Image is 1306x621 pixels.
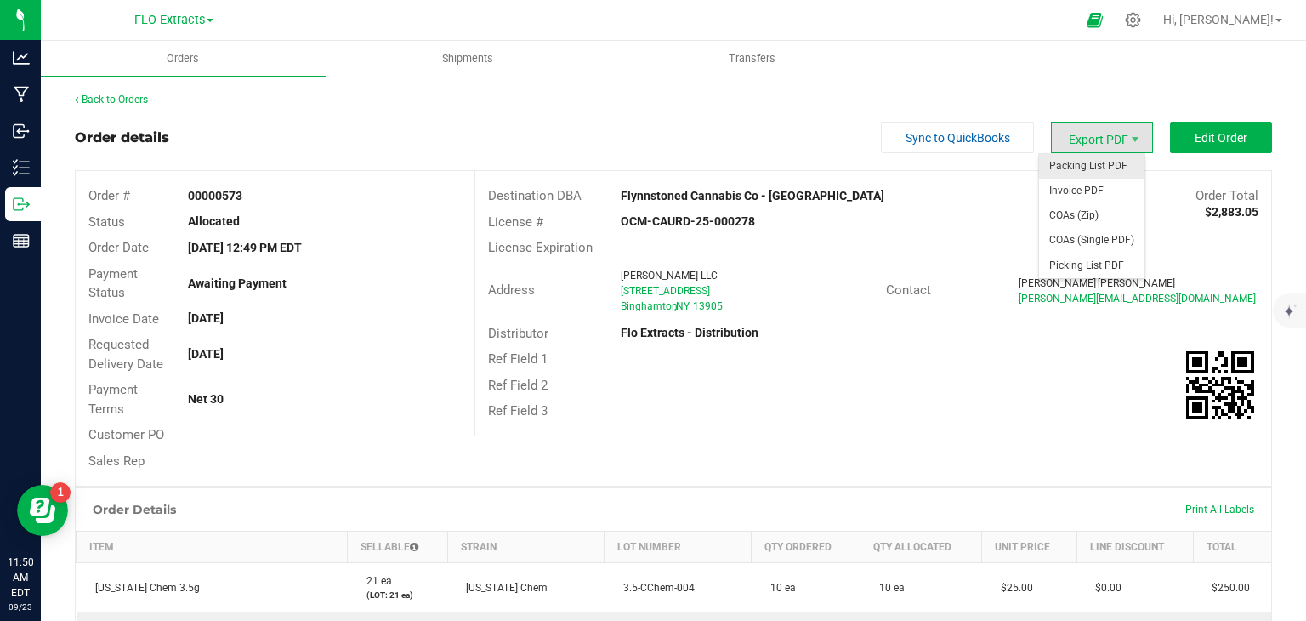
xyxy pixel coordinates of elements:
span: Sync to QuickBooks [906,131,1010,145]
span: 21 ea [358,575,392,587]
span: Edit Order [1195,131,1247,145]
span: Payment Terms [88,382,138,417]
span: Customer PO [88,427,164,442]
span: [PERSON_NAME][EMAIL_ADDRESS][DOMAIN_NAME] [1019,293,1256,305]
strong: Flo Extracts - Distribution [621,326,758,339]
span: NY [676,300,690,312]
strong: [DATE] [188,347,224,361]
span: Order Date [88,240,149,255]
span: Ref Field 2 [488,378,548,393]
span: Ref Field 3 [488,403,548,419]
strong: 00000573 [188,189,242,202]
span: License # [488,214,543,230]
div: Manage settings [1122,12,1144,28]
inline-svg: Inbound [13,122,30,140]
th: Strain [447,532,605,563]
th: Item [77,532,348,563]
li: COAs (Single PDF) [1039,228,1144,253]
span: [PERSON_NAME] LLC [621,270,718,282]
p: 09/23 [8,601,33,613]
span: FLO Extracts [134,13,205,27]
strong: OCM-CAURD-25-000278 [621,214,755,228]
th: Total [1193,532,1271,563]
span: Contact [886,282,931,298]
span: Ref Field 1 [488,351,548,367]
inline-svg: Manufacturing [13,86,30,103]
span: $0.00 [1087,582,1121,594]
span: Payment Status [88,266,138,301]
th: Unit Price [982,532,1077,563]
th: Qty Ordered [752,532,860,563]
span: Status [88,214,125,230]
li: Packing List PDF [1039,154,1144,179]
strong: Awaiting Payment [188,276,287,290]
li: COAs (Zip) [1039,203,1144,228]
span: Invoice Date [88,311,159,327]
p: (LOT: 21 ea) [358,589,437,601]
span: Requested Delivery Date [88,337,163,372]
strong: [DATE] 12:49 PM EDT [188,241,302,254]
a: Orders [41,41,326,77]
span: Shipments [419,51,516,66]
th: Line Discount [1076,532,1193,563]
th: Sellable [348,532,447,563]
span: Distributor [488,326,548,341]
div: Order details [75,128,169,148]
span: 13905 [693,300,723,312]
button: Sync to QuickBooks [881,122,1034,153]
span: Hi, [PERSON_NAME]! [1163,13,1274,26]
span: 10 ea [762,582,796,594]
span: 10 ea [871,582,905,594]
strong: Net 30 [188,392,224,406]
span: Order # [88,188,130,203]
strong: Allocated [188,214,240,228]
strong: $2,883.05 [1205,205,1258,219]
span: Destination DBA [488,188,582,203]
span: License Expiration [488,240,593,255]
span: [US_STATE] Chem 3.5g [87,582,200,594]
iframe: Resource center [17,485,68,536]
strong: [DATE] [188,311,224,325]
span: $25.00 [992,582,1033,594]
span: Binghamton [621,300,678,312]
span: Address [488,282,535,298]
img: Scan me! [1186,351,1254,419]
span: , [674,300,676,312]
span: $250.00 [1203,582,1250,594]
span: [PERSON_NAME] [1098,277,1175,289]
li: Invoice PDF [1039,179,1144,203]
span: Sales Rep [88,453,145,469]
a: Transfers [610,41,895,77]
inline-svg: Reports [13,232,30,249]
p: 11:50 AM EDT [8,555,33,601]
qrcode: 00000573 [1186,351,1254,419]
span: Order Total [1195,188,1258,203]
span: Print All Labels [1185,504,1254,516]
inline-svg: Inventory [13,159,30,176]
span: [PERSON_NAME] [1019,277,1096,289]
strong: Flynnstoned Cannabis Co - [GEOGRAPHIC_DATA] [621,189,884,202]
span: [STREET_ADDRESS] [621,285,710,297]
inline-svg: Outbound [13,196,30,213]
li: Export PDF [1051,122,1153,153]
inline-svg: Analytics [13,49,30,66]
iframe: Resource center unread badge [50,482,71,503]
button: Edit Order [1170,122,1272,153]
a: Shipments [326,41,610,77]
span: 3.5-CChem-004 [615,582,695,594]
span: Transfers [706,51,798,66]
span: Orders [144,51,222,66]
th: Qty Allocated [860,532,982,563]
span: Open Ecommerce Menu [1076,3,1114,37]
th: Lot Number [605,532,752,563]
li: Picking List PDF [1039,254,1144,278]
h1: Order Details [93,503,176,516]
a: Back to Orders [75,94,148,105]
